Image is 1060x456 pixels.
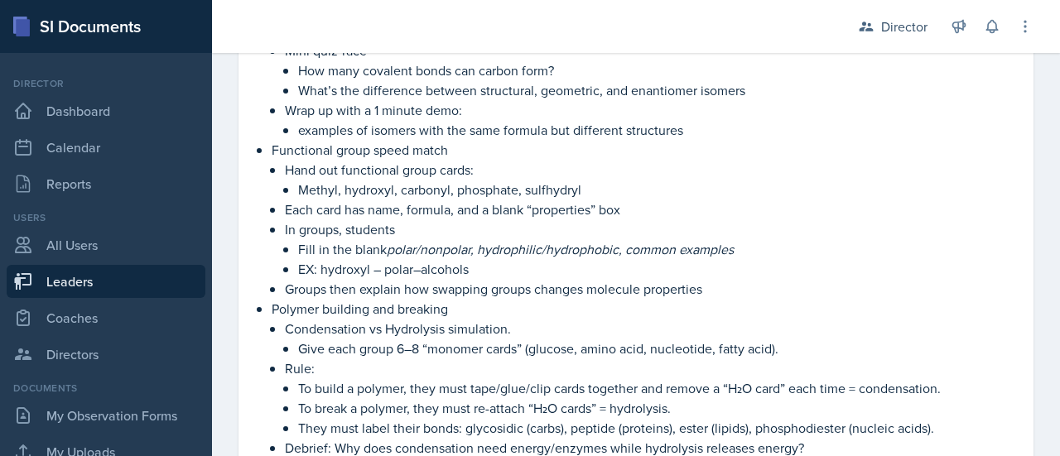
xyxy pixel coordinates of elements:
a: All Users [7,228,205,262]
p: Methyl, hydroxyl, carbonyl, phosphate, sulfhydryl [298,180,1014,199]
div: Documents [7,381,205,396]
a: Dashboard [7,94,205,127]
p: Give each group 6–8 “monomer cards” (glucose, amino acid, nucleotide, fatty acid). [298,338,1014,358]
p: How many covalent bonds can carbon form? [298,60,1014,80]
p: Hand out functional group cards: [285,160,1014,180]
em: polar/nonpolar, hydrophilic/hydrophobic, common examples [387,240,734,258]
a: My Observation Forms [7,399,205,432]
a: Leaders [7,265,205,298]
div: Director [881,17,927,36]
p: Rule: [285,358,1014,378]
p: To break a polymer, they must re-attach “H₂O cards” = hydrolysis. [298,398,1014,418]
p: To build a polymer, they must tape/glue/clip cards together and remove a “H₂O card” each time = c... [298,378,1014,398]
p: examples of isomers with the same formula but different structures [298,120,1014,140]
p: Condensation vs Hydrolysis simulation. [285,319,1014,338]
a: Directors [7,338,205,371]
p: Polymer building and breaking [272,299,1014,319]
a: Reports [7,167,205,200]
p: In groups, students [285,219,1014,239]
a: Calendar [7,131,205,164]
p: They must label their bonds: glycosidic (carbs), peptide (proteins), ester (lipids), phosphodiest... [298,418,1014,438]
p: EX: hydroxyl – polar–alcohols [298,259,1014,279]
p: Functional group speed match [272,140,1014,160]
p: Groups then explain how swapping groups changes molecule properties [285,279,1014,299]
p: Wrap up with a 1 minute demo: [285,100,1014,120]
a: Coaches [7,301,205,334]
p: Fill in the blank [298,239,1014,259]
div: Users [7,210,205,225]
p: What’s the difference between structural, geometric, and enantiomer isomers [298,80,1014,100]
p: Each card has name, formula, and a blank “properties” box [285,199,1014,219]
div: Director [7,76,205,91]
